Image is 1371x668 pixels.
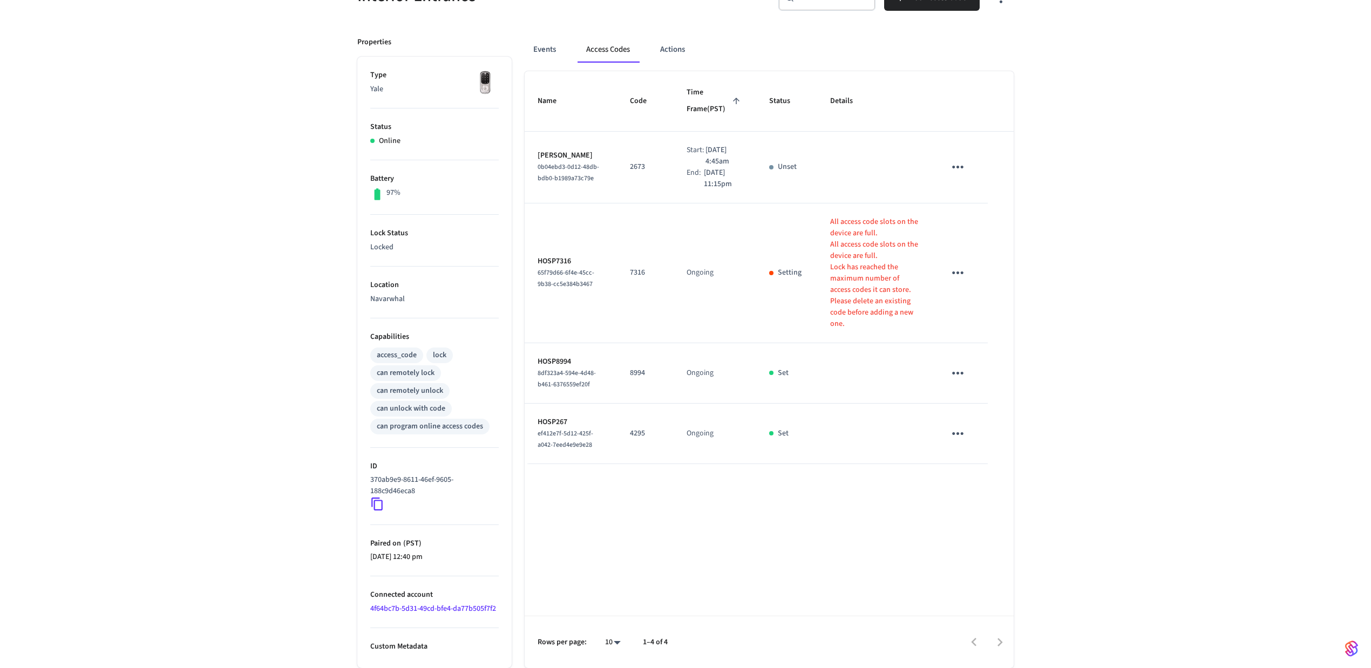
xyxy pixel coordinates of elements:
button: Access Codes [578,37,639,63]
p: ID [370,461,499,472]
p: HOSP7316 [538,256,604,267]
div: End: [687,167,704,190]
p: Connected account [370,589,499,601]
span: Name [538,93,571,110]
p: [DATE] 4:45am [705,145,743,167]
p: Battery [370,173,499,185]
p: All access code slots on the device are full. [830,239,919,262]
div: Start: [687,145,705,167]
p: Paired on [370,538,499,549]
p: HOSP267 [538,417,604,428]
table: sticky table [525,71,1014,464]
p: All access code slots on the device are full. [830,216,919,239]
span: 8df323a4-594e-4d48-b461-6376559ef20f [538,369,596,389]
span: ( PST ) [401,538,422,549]
img: SeamLogoGradient.69752ec5.svg [1345,640,1358,657]
span: ef412e7f-5d12-425f-a042-7eed4e9e9e28 [538,429,593,449]
a: 4f64bc7b-5d31-49cd-bfe4-da77b505f7f2 [370,603,496,614]
td: Ongoing [674,404,756,464]
p: Capabilities [370,331,499,343]
p: Lock Status [370,228,499,239]
div: lock [433,350,446,361]
img: Yale Assure Touchscreen Wifi Smart Lock, Satin Nickel, Front [472,70,499,97]
div: can remotely lock [377,367,435,379]
div: 10 [600,635,626,650]
p: [PERSON_NAME] [538,150,604,161]
td: Ongoing [674,343,756,404]
button: Events [525,37,565,63]
div: can unlock with code [377,403,445,414]
p: 1–4 of 4 [643,637,668,648]
p: Custom Metadata [370,641,499,652]
p: Location [370,280,499,291]
p: 97% [386,187,401,199]
p: Yale [370,84,499,95]
div: can remotely unlock [377,385,443,397]
p: Set [778,428,789,439]
p: 4295 [630,428,661,439]
p: 7316 [630,267,661,278]
span: 0b04ebd3-0d12-48db-bdb0-b1989a73c79e [538,162,599,183]
p: Online [379,135,401,147]
p: 8994 [630,367,661,379]
p: Unset [778,161,797,173]
td: Ongoing [674,203,756,343]
p: [DATE] 11:15pm [704,167,743,190]
button: Actions [651,37,694,63]
p: [DATE] 12:40 pm [370,551,499,563]
div: can program online access codes [377,421,483,432]
p: Lock has reached the maximum number of access codes it can store. Please delete an existing code ... [830,262,919,330]
p: Status [370,121,499,133]
p: Set [778,367,789,379]
p: Locked [370,242,499,253]
span: Code [630,93,661,110]
span: 65f79d66-6f4e-45cc-9b38-cc5e384b3467 [538,268,594,289]
div: access_code [377,350,417,361]
p: Navarwhal [370,294,499,305]
p: Properties [357,37,391,48]
p: 2673 [630,161,661,173]
span: Status [769,93,804,110]
span: Details [830,93,867,110]
p: Rows per page: [538,637,587,648]
p: Type [370,70,499,81]
p: HOSP8994 [538,356,604,367]
p: 370ab9e9-8611-46ef-9605-188c9d46eca8 [370,474,494,497]
p: Setting [778,267,802,278]
span: Time Frame(PST) [687,84,743,118]
div: ant example [525,37,1014,63]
